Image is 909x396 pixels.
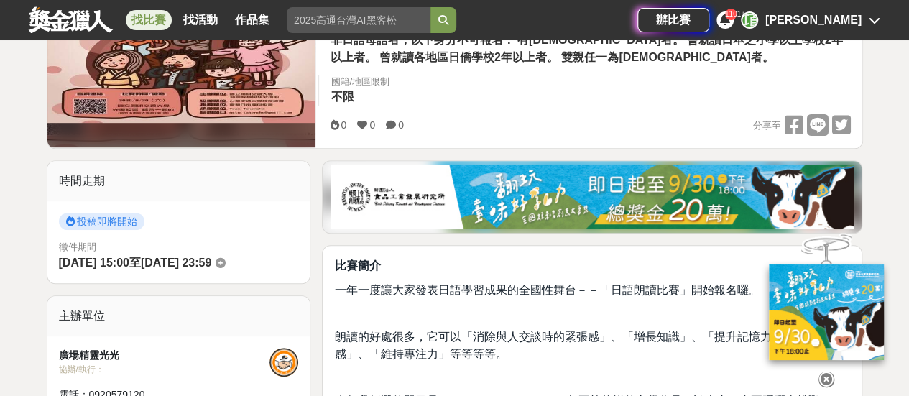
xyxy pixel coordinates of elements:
[229,10,275,30] a: 作品集
[752,115,780,137] span: 分享至
[141,257,211,269] span: [DATE] 23:59
[334,284,760,296] span: 一年一度讓大家發表日語學習成果的全國性舞台－－「日語朗讀比賽」開始報名囉。
[59,348,270,363] div: 廣場精靈光光
[129,257,141,269] span: 至
[741,11,758,29] div: 項
[331,91,354,103] span: 不限
[59,213,144,230] span: 投稿即將開始
[369,119,375,131] span: 0
[398,119,404,131] span: 0
[126,10,172,30] a: 找比賽
[331,165,854,229] img: b0ef2173-5a9d-47ad-b0e3-de335e335c0a.jpg
[765,11,862,29] div: [PERSON_NAME]
[637,8,709,32] a: 辦比賽
[330,34,842,63] span: 非日語母語者，以下身分不可報名： 有[DEMOGRAPHIC_DATA]者。 曾就讀日本之小學以上學校2年以上者。 曾就讀各地區日僑學校2年以上者。 雙親任一為[DEMOGRAPHIC_DATA]者。
[334,259,380,272] strong: 比賽簡介
[177,10,223,30] a: 找活動
[59,241,96,252] span: 徵件期間
[769,262,884,357] img: ff197300-f8ee-455f-a0ae-06a3645bc375.jpg
[47,161,310,201] div: 時間走期
[725,10,745,18] span: 1101+
[334,331,840,360] span: 朗讀的好處很多，它可以「消除與人交談時的緊張感」、「增長知識」、「提升記憶力」、「豐富情感」、「維持專注力」等等等等。
[59,363,270,376] div: 協辦/執行：
[287,7,430,33] input: 2025高通台灣AI黑客松
[47,296,310,336] div: 主辦單位
[59,257,129,269] span: [DATE] 15:00
[341,119,346,131] span: 0
[331,75,389,89] div: 國籍/地區限制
